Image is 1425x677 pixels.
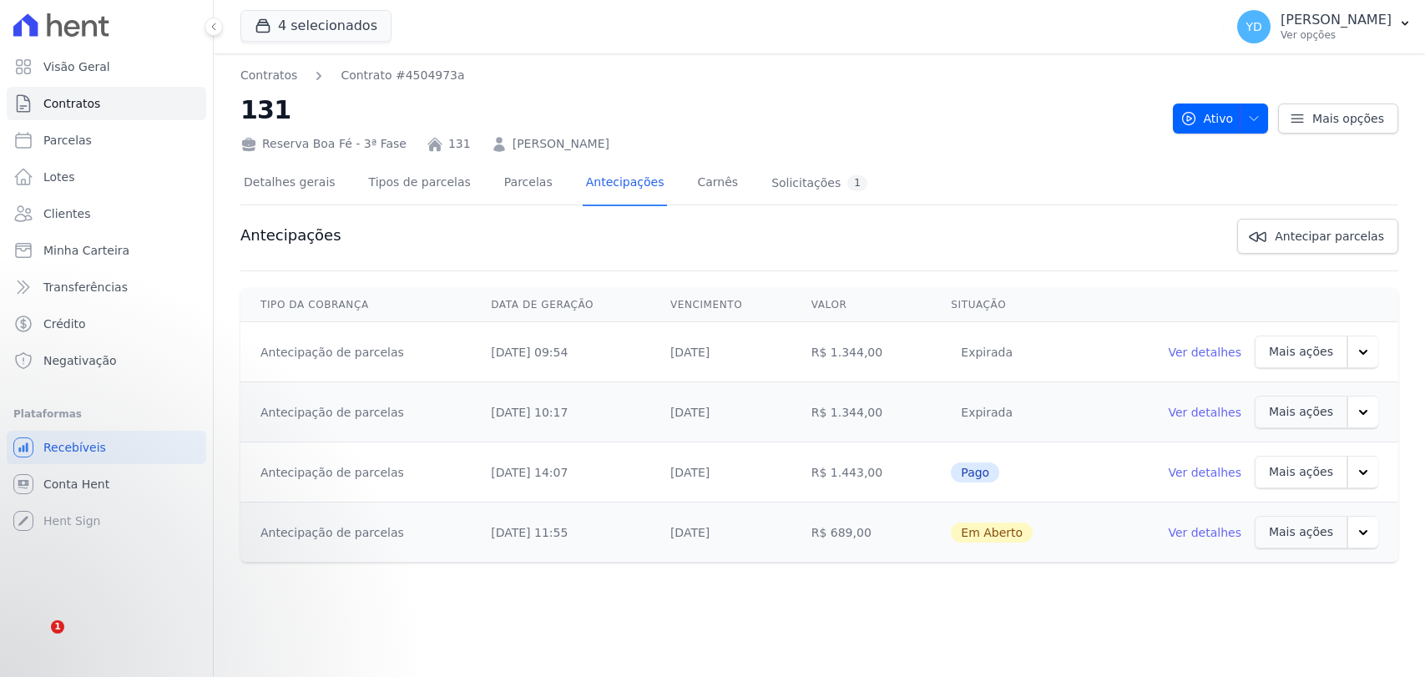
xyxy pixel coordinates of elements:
[240,10,392,42] button: 4 selecionados
[1269,523,1333,541] p: Mais ações
[7,160,206,194] a: Lotes
[1275,228,1384,245] span: Antecipar parcelas
[7,197,206,230] a: Clientes
[1281,28,1392,42] p: Ver opções
[240,442,471,503] td: Antecipação de parcelas
[1269,343,1333,361] p: Mais ações
[240,67,297,84] a: Contratos
[7,87,206,120] a: Contratos
[650,503,791,563] td: [DATE]
[43,95,100,112] span: Contratos
[43,439,106,456] span: Recebíveis
[471,382,650,442] td: [DATE] 10:17
[240,67,465,84] nav: Breadcrumb
[583,162,668,206] a: Antecipações
[366,162,474,206] a: Tipos de parcelas
[240,503,471,563] td: Antecipação de parcelas
[650,382,791,442] td: [DATE]
[43,58,110,75] span: Visão Geral
[791,322,932,382] td: R$ 1.344,00
[43,476,109,493] span: Conta Hent
[513,135,609,153] a: [PERSON_NAME]
[7,234,206,267] a: Minha Carteira
[43,169,75,185] span: Lotes
[951,342,1023,362] span: Expirada
[501,162,556,206] a: Parcelas
[471,442,650,503] td: [DATE] 14:07
[240,288,471,322] th: Tipo da cobrança
[13,404,200,424] div: Plataformas
[1246,21,1261,33] span: YD
[1269,403,1333,421] p: Mais ações
[1312,110,1384,127] span: Mais opções
[43,132,92,149] span: Parcelas
[7,124,206,157] a: Parcelas
[791,382,932,442] td: R$ 1.344,00
[931,288,1084,322] th: Situação
[650,288,791,322] th: Vencimento
[1281,12,1392,28] p: [PERSON_NAME]
[768,162,871,206] a: Solicitações1
[951,462,999,482] span: Pago
[791,288,932,322] th: Valor
[1173,104,1269,134] button: Ativo
[951,402,1023,422] span: Expirada
[17,620,57,660] iframe: Intercom live chat
[51,620,64,634] span: 1
[240,162,339,206] a: Detalhes gerais
[7,344,206,377] a: Negativação
[240,67,1160,84] nav: Breadcrumb
[1269,463,1333,481] p: Mais ações
[7,270,206,304] a: Transferências
[471,288,650,322] th: Data de geração
[1168,464,1241,481] a: Ver detalhes
[43,279,128,296] span: Transferências
[1168,404,1241,421] a: Ver detalhes
[43,316,86,332] span: Crédito
[43,352,117,369] span: Negativação
[847,175,867,191] div: 1
[240,382,471,442] td: Antecipação de parcelas
[1168,524,1241,541] a: Ver detalhes
[240,225,341,245] h3: Antecipações
[694,162,741,206] a: Carnês
[951,523,1033,543] span: Em Aberto
[43,205,90,222] span: Clientes
[7,307,206,341] a: Crédito
[240,135,407,153] div: Reserva Boa Fé - 3ª Fase
[1168,344,1241,361] a: Ver detalhes
[240,91,1160,129] h2: 131
[240,322,471,382] td: Antecipação de parcelas
[471,503,650,563] td: [DATE] 11:55
[471,322,650,382] td: [DATE] 09:54
[771,175,867,191] div: Solicitações
[7,431,206,464] a: Recebíveis
[7,50,206,83] a: Visão Geral
[791,503,932,563] td: R$ 689,00
[791,442,932,503] td: R$ 1.443,00
[1224,3,1425,50] button: YD [PERSON_NAME] Ver opções
[13,515,346,632] iframe: Intercom notifications mensagem
[7,467,206,501] a: Conta Hent
[650,322,791,382] td: [DATE]
[1278,104,1398,134] a: Mais opções
[1180,104,1234,134] span: Ativo
[448,135,471,153] a: 131
[650,442,791,503] td: [DATE]
[341,67,464,84] a: Contrato #4504973a
[43,242,129,259] span: Minha Carteira
[1237,219,1398,254] a: Antecipar parcelas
